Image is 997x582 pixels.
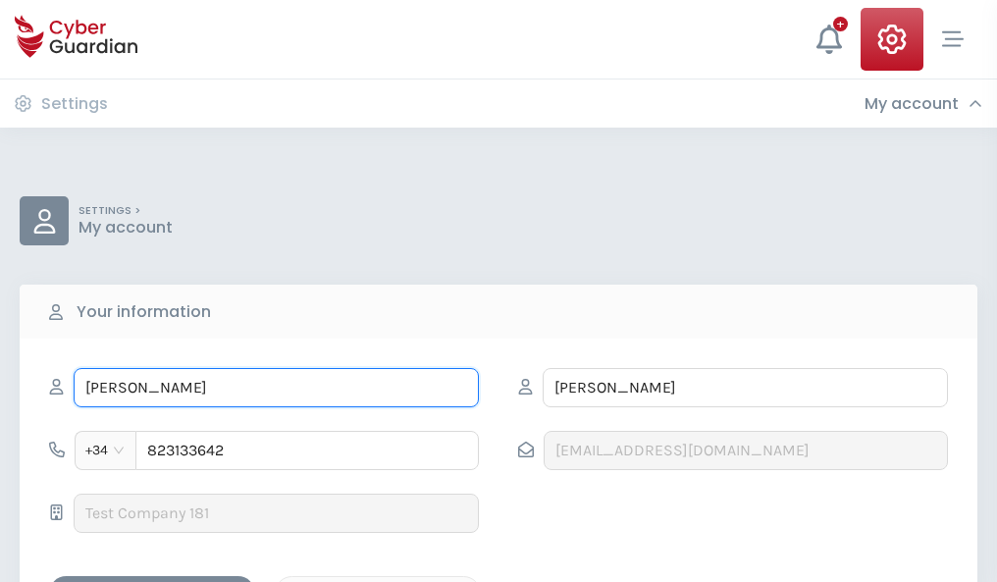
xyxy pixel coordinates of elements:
[135,431,479,470] input: 612345678
[77,300,211,324] b: Your information
[865,94,982,114] div: My account
[833,17,848,31] div: +
[85,436,126,465] span: +34
[41,94,108,114] h3: Settings
[79,204,173,218] p: SETTINGS >
[79,218,173,238] p: My account
[865,94,959,114] h3: My account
